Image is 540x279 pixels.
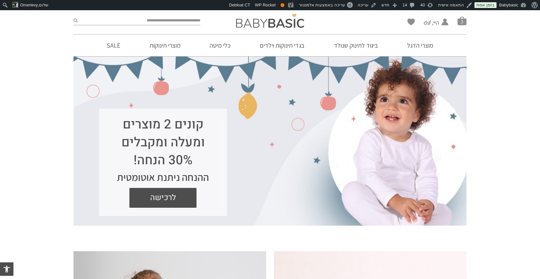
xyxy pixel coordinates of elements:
div: תקין [281,3,284,7]
span: Wishlist [407,19,415,27]
a: מוצרי תינוקות [140,35,190,56]
span: עריכה באמצעות אלמנטור [299,3,345,7]
div: ההנחה ניתנת אוטומטית [112,169,214,185]
a: סל קניות3 [458,16,467,25]
a: לרכישה [129,188,197,208]
img: Baby Basic בגדי תינוקות וילדים אונליין [236,14,304,28]
span: לרכישה [134,188,192,208]
a: כלי מיטה [200,35,240,56]
a: Wishlist [407,19,415,25]
a: בזמן אמת [474,2,497,8]
a: ביגוד לתינוק שנולד [324,35,388,56]
span: סל קניות [458,16,467,25]
a: בגדי תינוקות וילדים [250,35,314,56]
a: SALE [97,35,130,56]
span: החשבון שלי [424,27,439,35]
span: Omerlevy [20,3,38,7]
a: מוצרי הדגל [397,35,443,56]
h1: קונים 2 מוצרים ומעלה ומקבלים 30% הנחה! [112,116,214,169]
